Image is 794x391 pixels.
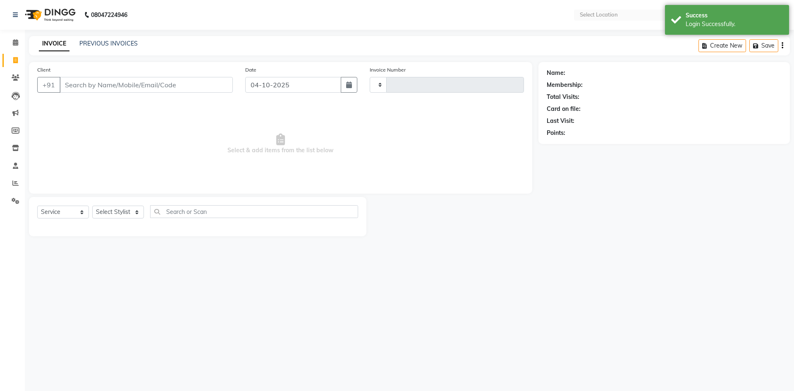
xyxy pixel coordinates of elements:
input: Search or Scan [150,205,358,218]
div: Login Successfully. [686,20,783,29]
a: PREVIOUS INVOICES [79,40,138,47]
label: Date [245,66,256,74]
img: logo [21,3,78,26]
div: Name: [547,69,565,77]
div: Total Visits: [547,93,579,101]
div: Select Location [580,11,618,19]
div: Card on file: [547,105,581,113]
div: Success [686,11,783,20]
label: Client [37,66,50,74]
div: Membership: [547,81,583,89]
b: 08047224946 [91,3,127,26]
div: Last Visit: [547,117,574,125]
span: Select & add items from the list below [37,103,524,185]
button: Create New [698,39,746,52]
button: +91 [37,77,60,93]
label: Invoice Number [370,66,406,74]
div: Points: [547,129,565,137]
button: Save [749,39,778,52]
a: INVOICE [39,36,69,51]
input: Search by Name/Mobile/Email/Code [60,77,233,93]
